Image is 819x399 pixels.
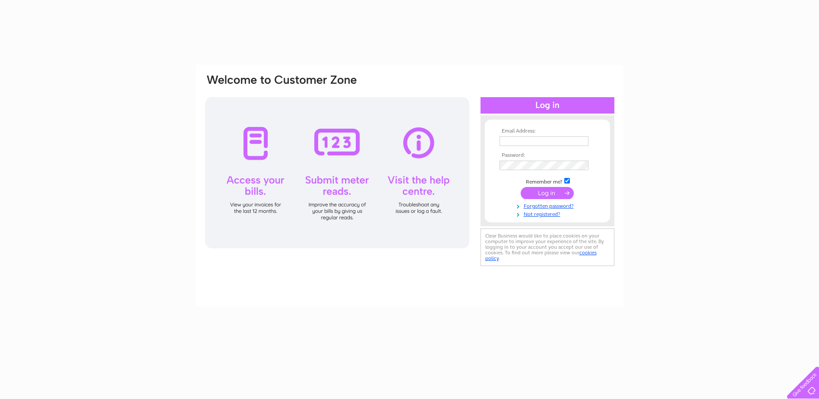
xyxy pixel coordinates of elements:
[481,228,614,266] div: Clear Business would like to place cookies on your computer to improve your experience of the sit...
[500,209,598,218] a: Not registered?
[521,187,574,199] input: Submit
[500,201,598,209] a: Forgotten password?
[497,152,598,158] th: Password:
[497,177,598,185] td: Remember me?
[497,128,598,134] th: Email Address:
[485,250,597,261] a: cookies policy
